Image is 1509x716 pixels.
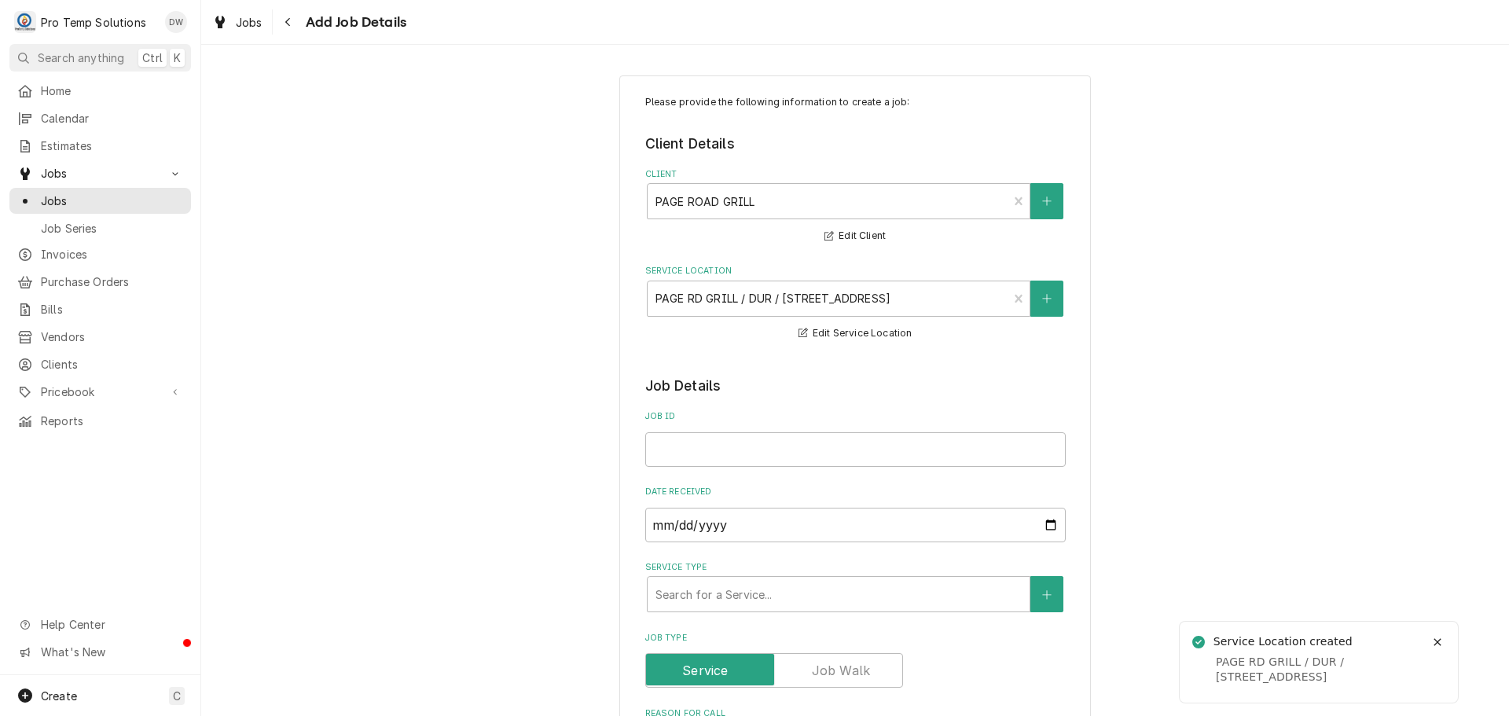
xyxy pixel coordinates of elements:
div: Dana Williams's Avatar [165,11,187,33]
label: Client [645,168,1066,181]
a: Go to Help Center [9,611,191,637]
span: Calendar [41,110,183,127]
span: Invoices [41,246,183,263]
div: DW [165,11,187,33]
span: Estimates [41,138,183,154]
button: Create New Service [1030,576,1063,612]
svg: Create New Service [1042,589,1052,600]
a: Estimates [9,133,191,159]
a: Invoices [9,241,191,267]
div: Job Type [645,632,1066,688]
span: Jobs [41,193,183,209]
button: Create New Location [1030,281,1063,317]
span: K [174,50,181,66]
span: Purchase Orders [41,274,183,290]
span: Jobs [236,14,263,31]
button: Navigate back [276,9,301,35]
a: Job Series [9,215,191,241]
span: Clients [41,356,183,373]
a: Reports [9,408,191,434]
span: Jobs [41,165,160,182]
div: Service Type [645,561,1066,612]
div: Service Location [645,265,1066,343]
label: Job Type [645,632,1066,644]
div: Job ID [645,410,1066,466]
button: Search anythingCtrlK [9,44,191,72]
p: Please provide the following information to create a job: [645,95,1066,109]
label: Date Received [645,486,1066,498]
div: Pro Temp Solutions's Avatar [14,11,36,33]
label: Service Location [645,265,1066,277]
div: Pro Temp Solutions [41,14,146,31]
a: Go to Jobs [9,160,191,186]
div: Service Location created [1213,633,1355,650]
svg: Create New Location [1042,293,1052,304]
a: Bills [9,296,191,322]
a: Jobs [206,9,269,35]
a: Vendors [9,324,191,350]
a: Purchase Orders [9,269,191,295]
a: Go to Pricebook [9,379,191,405]
span: Create [41,689,77,703]
label: Service Type [645,561,1066,574]
span: Add Job Details [301,12,406,33]
button: Edit Service Location [796,324,915,343]
legend: Client Details [645,134,1066,154]
span: Reports [41,413,183,429]
label: Job ID [645,410,1066,423]
a: Jobs [9,188,191,214]
a: Clients [9,351,191,377]
span: Help Center [41,616,182,633]
span: C [173,688,181,704]
div: P [14,11,36,33]
span: Pricebook [41,384,160,400]
span: Job Series [41,220,183,237]
legend: Job Details [645,376,1066,396]
div: Client [645,168,1066,246]
button: Edit Client [822,226,888,246]
span: What's New [41,644,182,660]
span: Home [41,83,183,99]
div: PAGE RD GRILL / DUR / [STREET_ADDRESS] [1216,655,1422,685]
button: Create New Client [1030,183,1063,219]
span: Bills [41,301,183,318]
span: Vendors [41,329,183,345]
div: Date Received [645,486,1066,542]
a: Go to What's New [9,639,191,665]
span: Search anything [38,50,124,66]
input: yyyy-mm-dd [645,508,1066,542]
a: Home [9,78,191,104]
span: Ctrl [142,50,163,66]
a: Calendar [9,105,191,131]
svg: Create New Client [1042,196,1052,207]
